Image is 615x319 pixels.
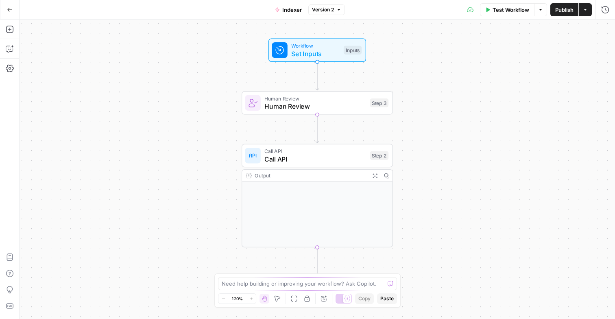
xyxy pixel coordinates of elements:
button: Paste [377,293,397,304]
span: Paste [380,295,394,302]
button: Version 2 [308,4,345,15]
g: Edge from step_2 to end [316,247,318,276]
span: Call API [264,147,366,155]
div: Call APICall APIStep 2Output [242,144,393,247]
span: Workflow [291,42,340,50]
span: Version 2 [312,6,334,13]
div: WorkflowSet InputsInputs [242,38,393,62]
button: Copy [355,293,374,304]
span: 120% [231,295,243,302]
button: Test Workflow [480,3,534,16]
div: Human ReviewHuman ReviewStep 3 [242,91,393,115]
div: Step 3 [370,98,389,107]
div: Inputs [344,46,362,55]
div: Step 2 [370,151,389,160]
g: Edge from step_3 to step_2 [316,115,318,143]
span: Call API [264,154,366,164]
div: Output [255,172,366,179]
g: Edge from start to step_3 [316,62,318,90]
span: Publish [555,6,574,14]
span: Indexer [282,6,302,14]
span: Set Inputs [291,49,340,59]
span: Human Review [264,101,366,111]
button: Indexer [270,3,307,16]
button: Publish [550,3,578,16]
span: Copy [358,295,371,302]
span: Human Review [264,94,366,102]
span: Test Workflow [493,6,529,14]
